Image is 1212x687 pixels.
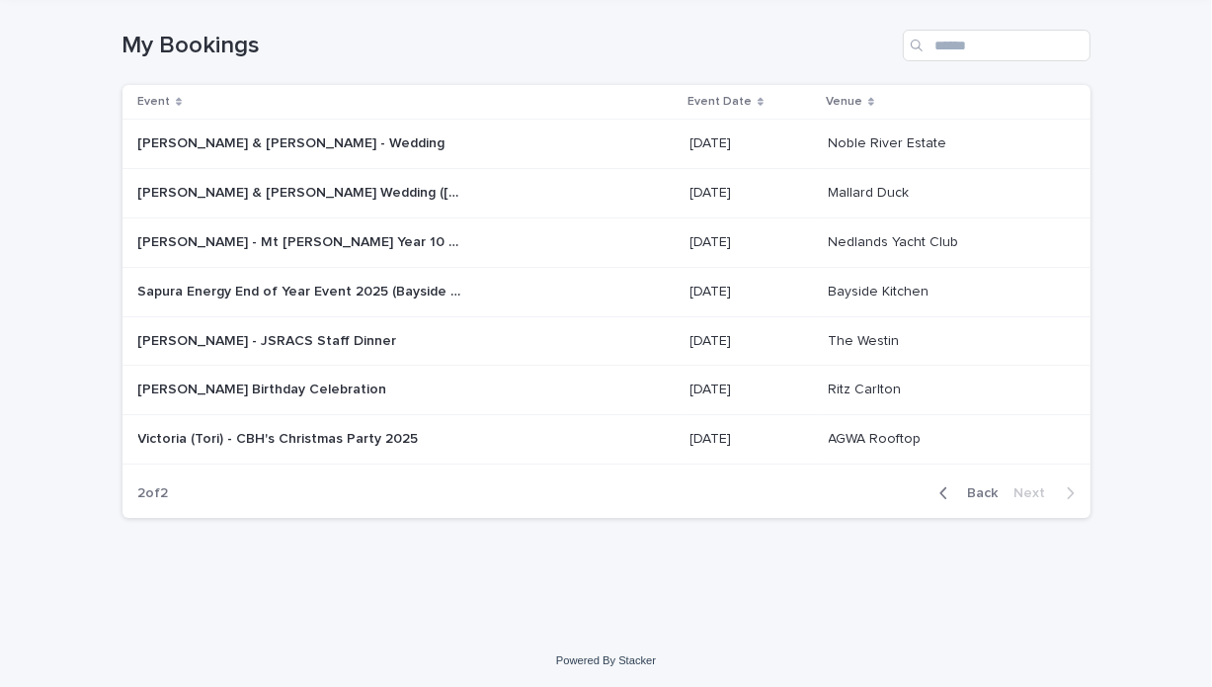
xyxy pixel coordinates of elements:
p: Nedlands Yacht Club [829,230,963,251]
p: [DATE] [690,280,736,301]
tr: [PERSON_NAME] - JSRACS Staff Dinner[PERSON_NAME] - JSRACS Staff Dinner [DATE][DATE] The WestinThe... [122,316,1091,366]
p: [PERSON_NAME] & [PERSON_NAME] - Wedding [138,131,449,152]
p: [PERSON_NAME] - JSRACS Staff Dinner [138,329,401,350]
input: Search [903,30,1091,61]
button: Back [924,484,1007,502]
tr: [PERSON_NAME] - Mt [PERSON_NAME] Year 10 Social[PERSON_NAME] - Mt [PERSON_NAME] Year 10 Social [D... [122,217,1091,267]
p: Victoria (Tori) - CBH's Christmas Party 2025 [138,427,423,448]
p: Bayside Kitchen [829,280,933,301]
p: Event Date [688,91,753,113]
span: Next [1014,486,1058,500]
p: Mallard Duck [829,181,914,202]
tr: [PERSON_NAME] & [PERSON_NAME] - Wedding[PERSON_NAME] & [PERSON_NAME] - Wedding [DATE][DATE] Noble... [122,120,1091,169]
p: [DATE] [690,230,736,251]
tr: [PERSON_NAME] Birthday Celebration[PERSON_NAME] Birthday Celebration [DATE][DATE] Ritz CarltonRit... [122,366,1091,415]
p: [PERSON_NAME] - Mt [PERSON_NAME] Year 10 Social [138,230,471,251]
p: Event [138,91,171,113]
p: [DATE] [690,378,736,398]
tr: Sapura Energy End of Year Event 2025 (Bayside Kitchen package)Sapura Energy End of Year Event 202... [122,267,1091,316]
p: [DATE] [690,131,736,152]
p: [PERSON_NAME] & [PERSON_NAME] Wedding ([GEOGRAPHIC_DATA]) [138,181,471,202]
tr: Victoria (Tori) - CBH's Christmas Party 2025Victoria (Tori) - CBH's Christmas Party 2025 [DATE][D... [122,415,1091,465]
p: [DATE] [690,181,736,202]
p: The Westin [829,329,904,350]
p: Venue [827,91,863,113]
p: AGWA Rooftop [829,427,926,448]
span: Back [956,486,999,500]
p: [PERSON_NAME] Birthday Celebration [138,378,391,398]
p: [DATE] [690,427,736,448]
p: Sapura Energy End of Year Event 2025 (Bayside Kitchen package) [138,280,471,301]
button: Next [1007,484,1091,502]
p: [DATE] [690,329,736,350]
p: 2 of 2 [122,470,185,518]
h1: My Bookings [122,32,895,60]
tr: [PERSON_NAME] & [PERSON_NAME] Wedding ([GEOGRAPHIC_DATA])[PERSON_NAME] & [PERSON_NAME] Wedding ([... [122,169,1091,218]
p: Noble River Estate [829,131,951,152]
a: Powered By Stacker [556,654,656,666]
p: Ritz Carlton [829,378,906,398]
